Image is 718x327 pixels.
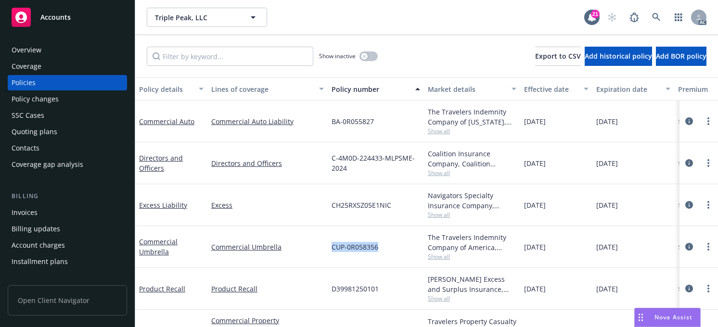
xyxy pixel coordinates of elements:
a: circleInformation [683,241,695,252]
a: Policies [8,75,127,90]
a: Overview [8,42,127,58]
div: 21 [591,10,600,18]
span: Open Client Navigator [8,285,127,315]
span: [DATE] [596,284,618,294]
span: Add BOR policy [656,51,706,61]
button: Add BOR policy [656,47,706,66]
span: [DATE] [596,116,618,126]
div: Policy details [139,84,193,94]
div: The Travelers Indemnity Company of America, Travelers Insurance [428,232,516,252]
div: Policies [12,75,36,90]
a: Directors and Officers [139,153,183,173]
a: Excess Liability [139,201,187,210]
div: Coverage [12,59,41,74]
span: Add historical policy [585,51,652,61]
span: [DATE] [596,200,618,210]
a: Installment plans [8,254,127,269]
a: Accounts [8,4,127,31]
span: [DATE] [524,284,546,294]
a: Report a Bug [625,8,644,27]
button: Policy number [328,77,424,101]
a: Commercial Property [211,315,324,326]
span: Triple Peak, LLC [155,13,238,23]
a: more [703,283,714,294]
div: Coalition Insurance Company, Coalition Insurance Solutions (Carrier), Anzen Insurance Solutions LLC [428,149,516,169]
div: Expiration date [596,84,660,94]
a: circleInformation [683,157,695,169]
a: Billing updates [8,221,127,237]
a: Product Recall [211,284,324,294]
button: Expiration date [592,77,674,101]
div: Account charges [12,238,65,253]
span: Nova Assist [654,313,692,321]
a: Policy changes [8,91,127,107]
span: [DATE] [524,242,546,252]
a: Contacts [8,140,127,156]
a: Commercial Umbrella [211,242,324,252]
div: Quoting plans [12,124,57,139]
a: more [703,199,714,211]
div: SSC Cases [12,108,44,123]
a: Quoting plans [8,124,127,139]
a: Account charges [8,238,127,253]
button: Market details [424,77,520,101]
div: Drag to move [635,308,647,327]
span: [DATE] [596,158,618,168]
span: Show inactive [319,52,356,60]
div: Overview [12,42,41,58]
a: Invoices [8,205,127,220]
button: Triple Peak, LLC [147,8,267,27]
div: Policy changes [12,91,59,107]
a: SSC Cases [8,108,127,123]
a: Product Recall [139,284,185,293]
span: Show all [428,252,516,261]
button: Add historical policy [585,47,652,66]
span: [DATE] [524,158,546,168]
a: Search [647,8,666,27]
div: Market details [428,84,506,94]
span: CUP-0R058356 [332,242,378,252]
a: circleInformation [683,283,695,294]
a: more [703,241,714,252]
span: CH25RXSZ05E1NIC [332,200,391,210]
span: [DATE] [596,242,618,252]
a: Directors and Officers [211,158,324,168]
div: Billing [8,191,127,201]
button: Policy details [135,77,207,101]
div: Invoices [12,205,38,220]
a: Commercial Auto Liability [211,116,324,126]
a: circleInformation [683,199,695,211]
a: Commercial Auto [139,117,194,126]
div: Coverage gap analysis [12,157,83,172]
span: C-4M0D-224433-MLPSME-2024 [332,153,420,173]
span: [DATE] [524,116,546,126]
span: BA-0R055827 [332,116,374,126]
div: Effective date [524,84,578,94]
div: Premium [678,84,718,94]
div: Policy number [332,84,410,94]
span: D39981250101 [332,284,379,294]
a: Switch app [669,8,688,27]
span: Export to CSV [535,51,581,61]
button: Export to CSV [535,47,581,66]
span: Show all [428,169,516,177]
div: Lines of coverage [211,84,313,94]
a: Excess [211,200,324,210]
span: Show all [428,211,516,219]
button: Effective date [520,77,592,101]
div: Navigators Specialty Insurance Company, Hartford Insurance Group [428,190,516,211]
button: Lines of coverage [207,77,328,101]
span: Show all [428,127,516,135]
div: Installment plans [12,254,68,269]
div: The Travelers Indemnity Company of [US_STATE], Travelers Insurance [428,107,516,127]
a: circleInformation [683,115,695,127]
button: Nova Assist [634,308,701,327]
span: Show all [428,294,516,302]
input: Filter by keyword... [147,47,313,66]
span: [DATE] [524,200,546,210]
div: Billing updates [12,221,60,237]
a: more [703,157,714,169]
a: Commercial Umbrella [139,237,178,256]
span: Accounts [40,13,71,21]
a: Coverage gap analysis [8,157,127,172]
